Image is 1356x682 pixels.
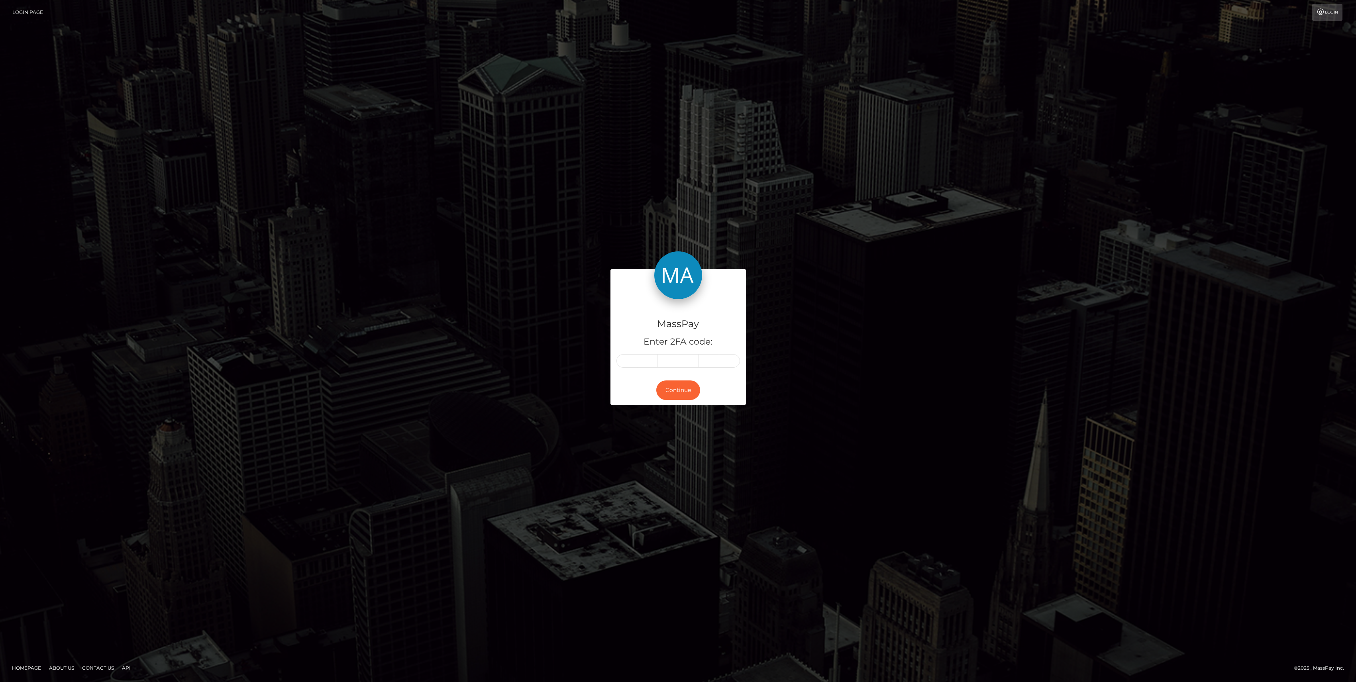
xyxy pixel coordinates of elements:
a: Homepage [9,662,44,674]
img: MassPay [654,251,702,299]
a: API [119,662,134,674]
h4: MassPay [616,317,740,331]
div: © 2025 , MassPay Inc. [1294,664,1350,672]
button: Continue [656,380,700,400]
a: Contact Us [79,662,117,674]
a: Login Page [12,4,43,21]
h5: Enter 2FA code: [616,336,740,348]
a: Login [1312,4,1342,21]
a: About Us [46,662,77,674]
